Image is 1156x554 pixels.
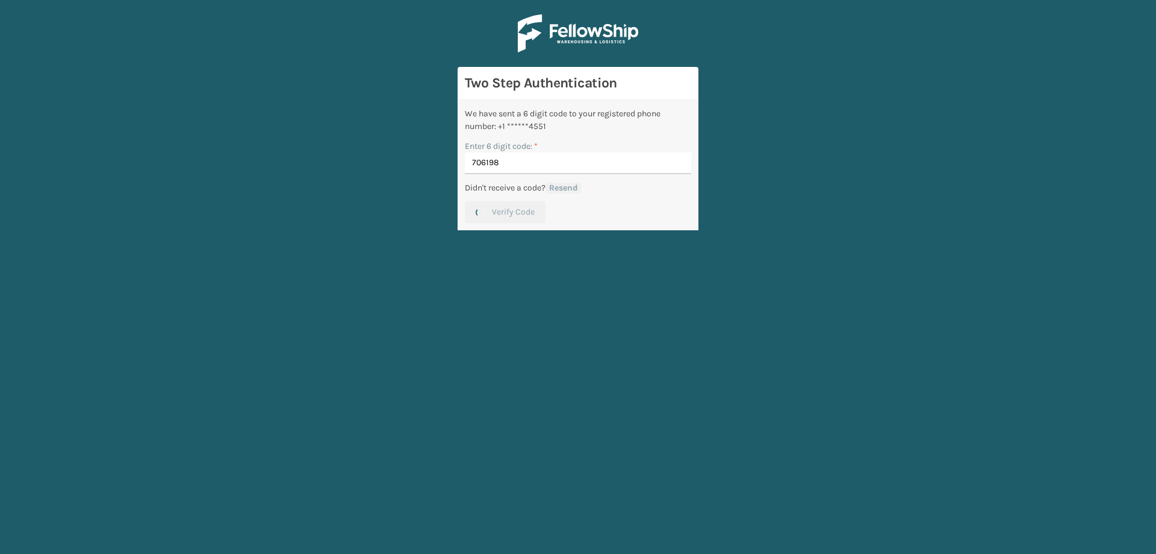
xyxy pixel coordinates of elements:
[465,74,691,92] h3: Two Step Authentication
[465,201,545,223] button: Verify Code
[465,181,545,194] p: Didn't receive a code?
[518,14,638,52] img: Logo
[465,107,691,133] div: We have sent a 6 digit code to your registered phone number: +1 ******4551
[465,140,538,153] label: Enter 6 digit code:
[545,183,582,194] button: Resend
